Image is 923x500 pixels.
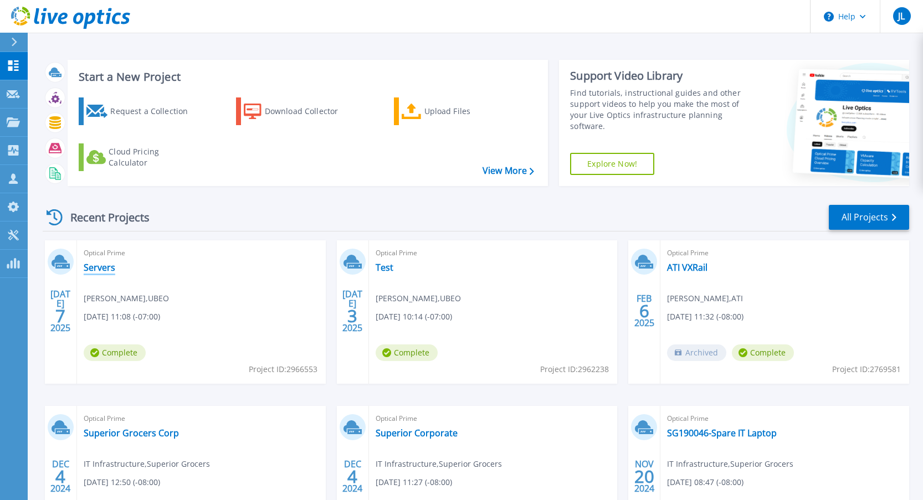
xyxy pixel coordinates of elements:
[732,344,794,361] span: Complete
[84,427,179,439] a: Superior Grocers Corp
[109,146,197,168] div: Cloud Pricing Calculator
[236,97,360,125] a: Download Collector
[265,100,353,122] div: Download Collector
[249,363,317,375] span: Project ID: 2966553
[376,311,452,323] span: [DATE] 10:14 (-07:00)
[570,153,654,175] a: Explore Now!
[667,458,793,470] span: IT Infrastructure , Superior Grocers
[832,363,901,375] span: Project ID: 2769581
[50,291,71,331] div: [DATE] 2025
[667,292,743,305] span: [PERSON_NAME] , ATI
[376,476,452,488] span: [DATE] 11:27 (-08:00)
[634,456,655,497] div: NOV 2024
[347,472,357,481] span: 4
[84,292,169,305] span: [PERSON_NAME] , UBEO
[347,311,357,321] span: 3
[639,306,649,316] span: 6
[667,311,743,323] span: [DATE] 11:32 (-08:00)
[55,311,65,321] span: 7
[540,363,609,375] span: Project ID: 2962238
[43,204,165,231] div: Recent Projects
[634,291,655,331] div: FEB 2025
[376,413,611,425] span: Optical Prime
[376,262,393,273] a: Test
[667,476,743,488] span: [DATE] 08:47 (-08:00)
[84,311,160,323] span: [DATE] 11:08 (-07:00)
[829,205,909,230] a: All Projects
[79,71,534,83] h3: Start a New Project
[376,344,438,361] span: Complete
[84,476,160,488] span: [DATE] 12:50 (-08:00)
[342,456,363,497] div: DEC 2024
[376,247,611,259] span: Optical Prime
[667,344,726,361] span: Archived
[84,262,115,273] a: Servers
[342,291,363,331] div: [DATE] 2025
[84,344,146,361] span: Complete
[570,87,747,132] div: Find tutorials, instructional guides and other support videos to help you make the most of your L...
[667,427,777,439] a: SG190046-Spare IT Laptop
[55,472,65,481] span: 4
[424,100,513,122] div: Upload Files
[79,143,202,171] a: Cloud Pricing Calculator
[667,262,707,273] a: ATI VXRail
[376,458,502,470] span: IT Infrastructure , Superior Grocers
[376,292,461,305] span: [PERSON_NAME] , UBEO
[84,247,319,259] span: Optical Prime
[667,413,903,425] span: Optical Prime
[79,97,202,125] a: Request a Collection
[50,456,71,497] div: DEC 2024
[570,69,747,83] div: Support Video Library
[394,97,517,125] a: Upload Files
[110,100,199,122] div: Request a Collection
[376,427,458,439] a: Superior Corporate
[634,472,654,481] span: 20
[84,413,319,425] span: Optical Prime
[898,12,905,20] span: JL
[667,247,903,259] span: Optical Prime
[483,166,534,176] a: View More
[84,458,210,470] span: IT Infrastructure , Superior Grocers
